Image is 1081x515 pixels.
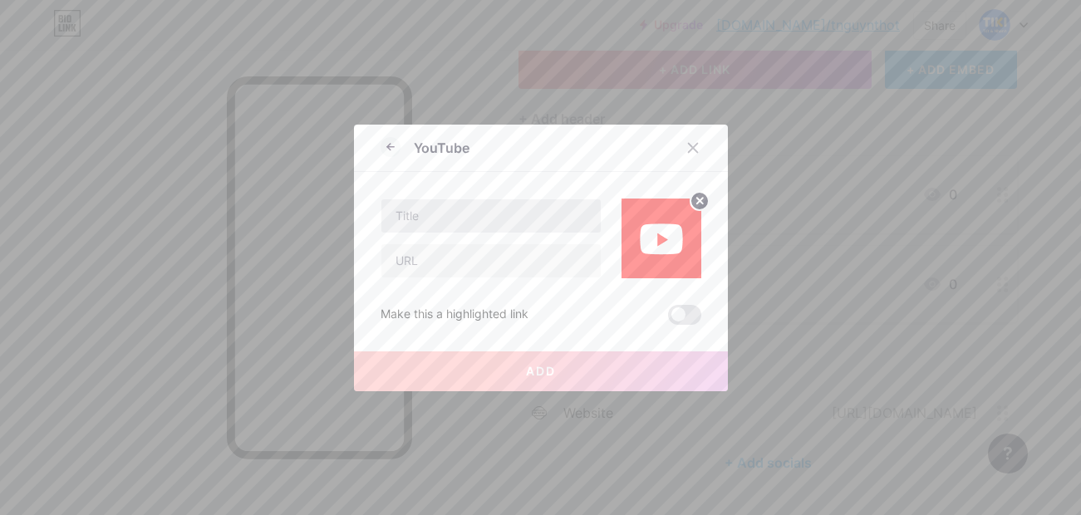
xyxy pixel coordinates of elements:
[526,364,556,378] span: Add
[381,305,528,325] div: Make this a highlighted link
[354,351,728,391] button: Add
[414,138,469,158] div: YouTube
[622,199,701,278] img: link_thumbnail
[381,244,601,277] input: URL
[381,199,601,233] input: Title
